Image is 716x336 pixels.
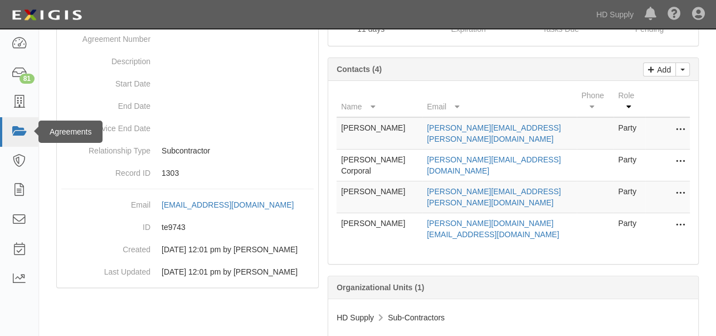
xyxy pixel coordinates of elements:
[337,283,424,292] b: Organizational Units (1)
[162,167,314,179] p: 1303
[337,150,422,181] td: [PERSON_NAME] Corporal
[337,181,422,213] td: [PERSON_NAME]
[337,85,422,117] th: Name
[61,238,150,255] dt: Created
[61,238,314,261] dd: [DATE] 12:01 pm by [PERSON_NAME]
[668,8,681,21] i: Help Center - Complianz
[613,85,645,117] th: Role
[61,261,150,277] dt: Last Updated
[337,313,374,322] span: HD Supply
[38,121,103,143] div: Agreements
[61,50,150,67] dt: Description
[613,117,645,150] td: Party
[643,63,676,76] a: Add
[613,181,645,213] td: Party
[427,219,559,239] a: [PERSON_NAME][DOMAIN_NAME][EMAIL_ADDRESS][DOMAIN_NAME]
[61,95,150,112] dt: End Date
[162,199,294,210] div: [EMAIL_ADDRESS][DOMAIN_NAME]
[61,261,314,283] dd: [DATE] 12:01 pm by [PERSON_NAME]
[613,213,645,245] td: Party
[422,85,577,117] th: Email
[337,117,422,150] td: [PERSON_NAME]
[337,65,382,74] b: Contacts (4)
[427,155,561,175] a: [PERSON_NAME][EMAIL_ADDRESS][DOMAIN_NAME]
[337,213,422,245] td: [PERSON_NAME]
[451,25,485,33] span: Expiration
[427,123,561,143] a: [PERSON_NAME][EMAIL_ADDRESS][PERSON_NAME][DOMAIN_NAME]
[61,117,150,134] dt: Service End Date
[20,74,35,84] div: 81
[591,3,639,26] a: HD Supply
[61,140,150,156] dt: Relationship Type
[613,150,645,181] td: Party
[427,187,561,207] a: [PERSON_NAME][EMAIL_ADDRESS][PERSON_NAME][DOMAIN_NAME]
[543,25,579,33] span: Tasks Due
[61,216,314,238] dd: te9743
[577,85,613,117] th: Phone
[357,25,384,33] span: Since 09/29/2025
[162,200,306,209] a: [EMAIL_ADDRESS][DOMAIN_NAME]
[61,194,150,210] dt: Email
[61,28,150,45] dt: Agreement Number
[388,313,445,322] span: Sub-Contractors
[61,140,314,162] dd: Subcontractor
[61,73,150,89] dt: Start Date
[61,216,150,233] dt: ID
[61,162,150,179] dt: Record ID
[635,25,664,33] span: Pending
[8,5,85,25] img: logo-5460c22ac91f19d4615b14bd174203de0afe785f0fc80cf4dbbc73dc1793850b.png
[654,63,671,76] p: Add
